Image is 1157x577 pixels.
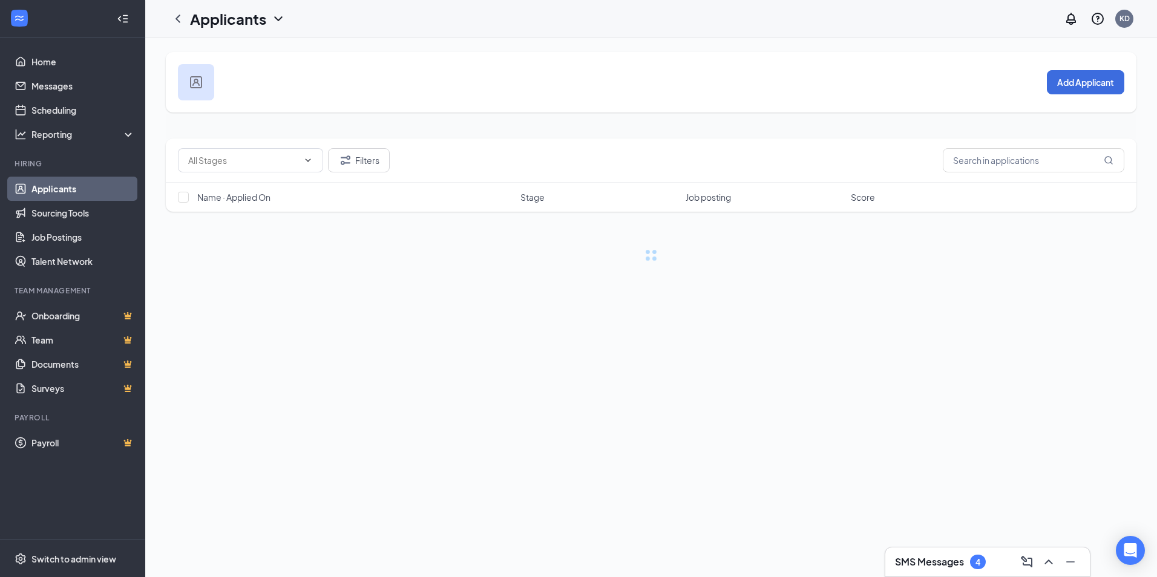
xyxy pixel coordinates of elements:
[31,225,135,249] a: Job Postings
[271,11,286,26] svg: ChevronDown
[15,158,133,169] div: Hiring
[851,191,875,203] span: Score
[171,11,185,26] svg: ChevronLeft
[975,557,980,567] div: 4
[13,12,25,24] svg: WorkstreamLogo
[895,555,964,569] h3: SMS Messages
[31,50,135,74] a: Home
[31,98,135,122] a: Scheduling
[1020,555,1034,569] svg: ComposeMessage
[520,191,545,203] span: Stage
[31,553,116,565] div: Switch to admin view
[190,8,266,29] h1: Applicants
[31,304,135,328] a: OnboardingCrown
[328,148,390,172] button: Filter Filters
[1119,13,1130,24] div: KD
[1064,11,1078,26] svg: Notifications
[338,153,353,168] svg: Filter
[117,13,129,25] svg: Collapse
[686,191,731,203] span: Job posting
[15,285,133,296] div: Team Management
[1039,552,1058,572] button: ChevronUp
[31,201,135,225] a: Sourcing Tools
[31,352,135,376] a: DocumentsCrown
[31,328,135,352] a: TeamCrown
[1090,11,1105,26] svg: QuestionInfo
[31,431,135,455] a: PayrollCrown
[188,154,298,167] input: All Stages
[15,128,27,140] svg: Analysis
[1104,155,1113,165] svg: MagnifyingGlass
[1063,555,1078,569] svg: Minimize
[197,191,270,203] span: Name · Applied On
[31,177,135,201] a: Applicants
[1061,552,1080,572] button: Minimize
[15,553,27,565] svg: Settings
[943,148,1124,172] input: Search in applications
[31,376,135,400] a: SurveysCrown
[1047,70,1124,94] button: Add Applicant
[1116,536,1145,565] div: Open Intercom Messenger
[303,155,313,165] svg: ChevronDown
[31,128,136,140] div: Reporting
[190,76,202,88] img: user icon
[31,74,135,98] a: Messages
[1041,555,1056,569] svg: ChevronUp
[15,412,133,423] div: Payroll
[1017,552,1037,572] button: ComposeMessage
[31,249,135,273] a: Talent Network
